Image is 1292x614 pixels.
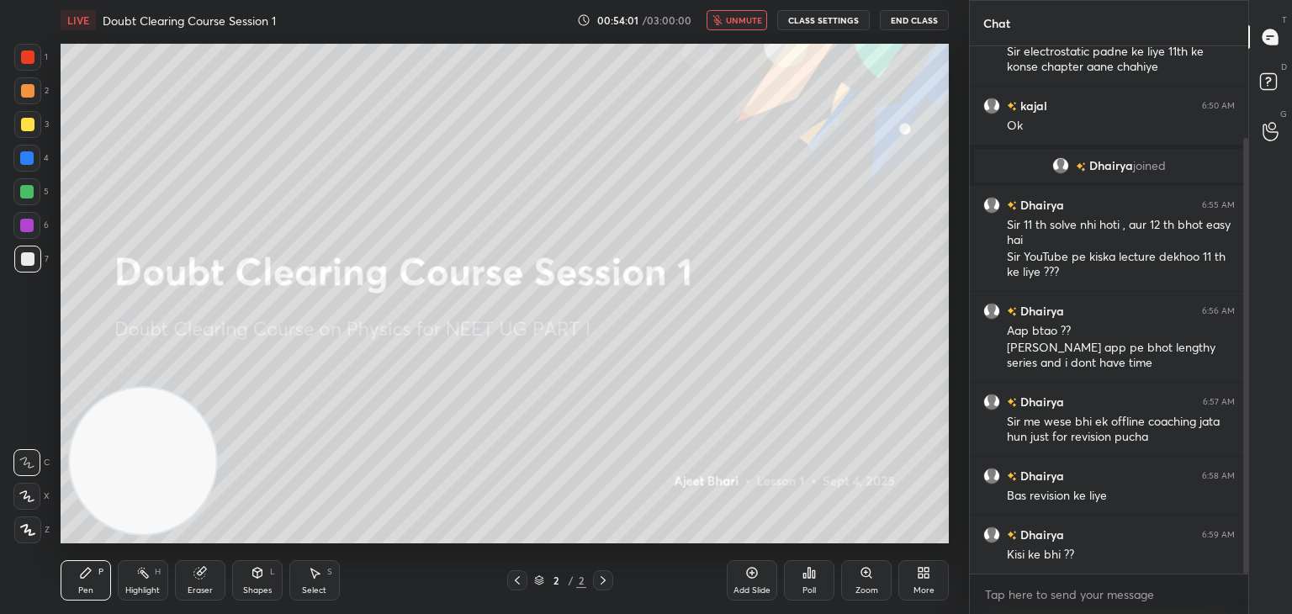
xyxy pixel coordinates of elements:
[726,14,762,26] span: unmute
[125,586,160,595] div: Highlight
[983,98,1000,114] img: default.png
[103,13,276,29] h4: Doubt Clearing Course Session 1
[983,303,1000,320] img: default.png
[1007,488,1235,505] div: Bas revision ke liye
[1007,249,1235,281] div: Sir YouTube pe kiska lecture dekhoo 11 th ke liye ???
[13,212,49,239] div: 6
[1017,393,1064,410] h6: Dhairya
[1280,108,1287,120] p: G
[733,586,770,595] div: Add Slide
[1007,44,1235,76] div: Sir electrostatic padne ke liye 11th ke konse chapter aane chahiye
[13,483,50,510] div: X
[155,568,161,576] div: H
[1089,159,1133,172] span: Dhairya
[983,394,1000,410] img: default.png
[1007,340,1235,372] div: [PERSON_NAME] app pe bhot lengthy series and i dont have time
[327,568,332,576] div: S
[576,573,586,588] div: 2
[1202,306,1235,316] div: 6:56 AM
[1007,472,1017,481] img: no-rating-badge.077c3623.svg
[707,10,767,30] button: unmute
[98,568,103,576] div: P
[1202,471,1235,481] div: 6:58 AM
[61,10,96,30] div: LIVE
[1133,159,1166,172] span: joined
[1202,101,1235,111] div: 6:50 AM
[1281,61,1287,73] p: D
[1007,201,1017,210] img: no-rating-badge.077c3623.svg
[855,586,878,595] div: Zoom
[13,145,49,172] div: 4
[13,178,49,205] div: 5
[568,575,573,585] div: /
[777,10,870,30] button: CLASS SETTINGS
[14,77,49,104] div: 2
[14,111,49,138] div: 3
[78,586,93,595] div: Pen
[1007,102,1017,111] img: no-rating-badge.077c3623.svg
[1282,13,1287,26] p: T
[13,449,50,476] div: C
[1007,414,1235,446] div: Sir me wese bhi ek offline coaching jata hun just for revision pucha
[188,586,213,595] div: Eraser
[880,10,949,30] button: End Class
[1007,398,1017,407] img: no-rating-badge.077c3623.svg
[1017,302,1064,320] h6: Dhairya
[983,527,1000,543] img: default.png
[1007,323,1235,340] div: Aap btao ??
[302,586,326,595] div: Select
[243,586,272,595] div: Shapes
[913,586,935,595] div: More
[983,468,1000,484] img: default.png
[1007,547,1235,564] div: Kisi ke bhi ??
[1007,118,1235,135] div: Ok
[14,246,49,273] div: 7
[802,586,816,595] div: Poll
[1007,531,1017,540] img: no-rating-badge.077c3623.svg
[1202,200,1235,210] div: 6:55 AM
[1202,530,1235,540] div: 6:59 AM
[1017,526,1064,543] h6: Dhairya
[1007,217,1235,249] div: Sir 11 th solve nhi hoti , aur 12 th bhot easy hai
[970,46,1248,574] div: grid
[983,197,1000,214] img: default.png
[1017,467,1064,484] h6: Dhairya
[1017,196,1064,214] h6: Dhairya
[1007,307,1017,316] img: no-rating-badge.077c3623.svg
[14,44,48,71] div: 1
[1076,162,1086,172] img: no-rating-badge.077c3623.svg
[548,575,564,585] div: 2
[14,516,50,543] div: Z
[1017,97,1047,114] h6: kajal
[1052,157,1069,174] img: default.png
[970,1,1024,45] p: Chat
[270,568,275,576] div: L
[1203,397,1235,407] div: 6:57 AM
